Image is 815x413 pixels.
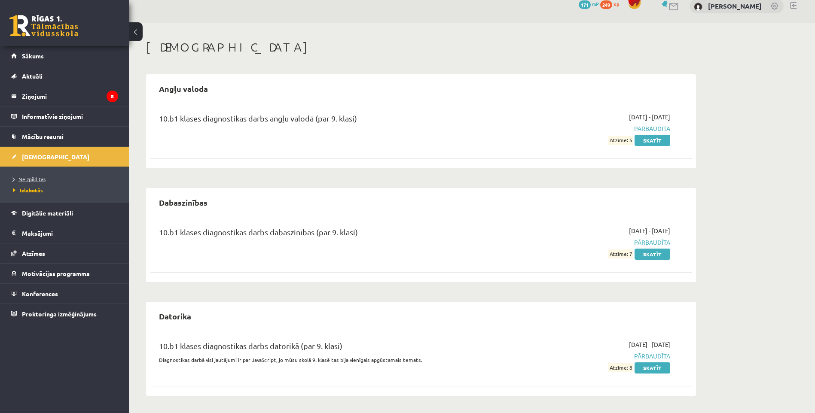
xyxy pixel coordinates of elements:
[159,226,495,242] div: 10.b1 klases diagnostikas darbs dabaszinībās (par 9. klasi)
[11,46,118,66] a: Sākums
[579,0,591,9] span: 171
[9,15,78,36] a: Rīgas 1. Tālmācības vidusskola
[150,79,217,99] h2: Angļu valoda
[22,290,58,298] span: Konferences
[11,243,118,263] a: Atzīmes
[11,223,118,243] a: Maksājumi
[592,0,599,7] span: mP
[608,136,633,145] span: Atzīme: 5
[13,187,43,194] span: Izlabotās
[22,52,44,60] span: Sākums
[107,91,118,102] i: 8
[600,0,612,9] span: 249
[22,209,73,217] span: Digitālie materiāli
[11,284,118,304] a: Konferences
[579,0,599,7] a: 171 mP
[11,86,118,106] a: Ziņojumi8
[146,40,696,55] h1: [DEMOGRAPHIC_DATA]
[708,2,762,10] a: [PERSON_NAME]
[11,127,118,146] a: Mācību resursi
[629,340,670,349] span: [DATE] - [DATE]
[508,352,670,361] span: Pārbaudīta
[159,112,495,128] div: 10.b1 klases diagnostikas darbs angļu valodā (par 9. klasi)
[694,3,702,11] img: Alise Bogdanova
[608,363,633,372] span: Atzīme: 8
[11,264,118,283] a: Motivācijas programma
[22,106,118,126] legend: Informatīvie ziņojumi
[22,223,118,243] legend: Maksājumi
[600,0,623,7] a: 249 xp
[159,356,495,364] p: Diagnostikas darbā visi jautājumi ir par JavaScript, jo mūsu skolā 9. klasē tas bija vienīgais ap...
[508,124,670,133] span: Pārbaudīta
[608,249,633,258] span: Atzīme: 7
[22,270,90,277] span: Motivācijas programma
[13,186,120,194] a: Izlabotās
[22,153,89,161] span: [DEMOGRAPHIC_DATA]
[635,135,670,146] a: Skatīt
[508,238,670,247] span: Pārbaudīta
[150,192,216,213] h2: Dabaszinības
[22,249,45,257] span: Atzīmes
[614,0,619,7] span: xp
[13,175,120,183] a: Neizpildītās
[159,340,495,356] div: 10.b1 klases diagnostikas darbs datorikā (par 9. klasi)
[11,66,118,86] a: Aktuāli
[629,112,670,121] span: [DATE] - [DATE]
[635,362,670,374] a: Skatīt
[22,133,64,140] span: Mācību resursi
[635,249,670,260] a: Skatīt
[11,203,118,223] a: Digitālie materiāli
[11,304,118,324] a: Proktoringa izmēģinājums
[11,147,118,167] a: [DEMOGRAPHIC_DATA]
[13,176,46,182] span: Neizpildītās
[629,226,670,235] span: [DATE] - [DATE]
[22,310,97,318] span: Proktoringa izmēģinājums
[11,106,118,126] a: Informatīvie ziņojumi
[22,72,43,80] span: Aktuāli
[150,306,200,326] h2: Datorika
[22,86,118,106] legend: Ziņojumi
